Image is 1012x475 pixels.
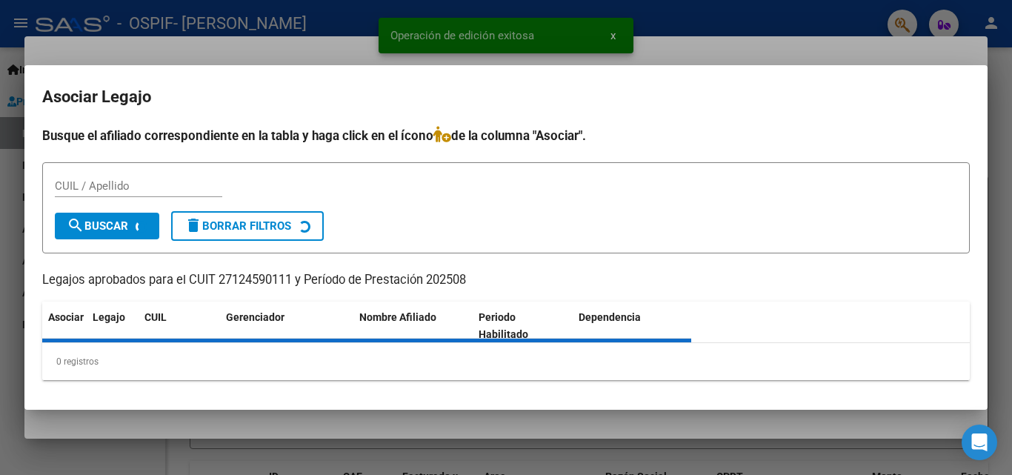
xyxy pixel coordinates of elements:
[42,271,970,290] p: Legajos aprobados para el CUIT 27124590111 y Período de Prestación 202508
[42,343,970,380] div: 0 registros
[184,216,202,234] mat-icon: delete
[184,219,291,233] span: Borrar Filtros
[962,425,997,460] div: Open Intercom Messenger
[93,311,125,323] span: Legajo
[144,311,167,323] span: CUIL
[87,302,139,351] datatable-header-cell: Legajo
[171,211,324,241] button: Borrar Filtros
[226,311,284,323] span: Gerenciador
[67,216,84,234] mat-icon: search
[139,302,220,351] datatable-header-cell: CUIL
[473,302,573,351] datatable-header-cell: Periodo Habilitado
[220,302,353,351] datatable-header-cell: Gerenciador
[359,311,436,323] span: Nombre Afiliado
[42,126,970,145] h4: Busque el afiliado correspondiente en la tabla y haga click en el ícono de la columna "Asociar".
[573,302,692,351] datatable-header-cell: Dependencia
[42,302,87,351] datatable-header-cell: Asociar
[67,219,128,233] span: Buscar
[353,302,473,351] datatable-header-cell: Nombre Afiliado
[479,311,528,340] span: Periodo Habilitado
[55,213,159,239] button: Buscar
[579,311,641,323] span: Dependencia
[48,311,84,323] span: Asociar
[42,83,970,111] h2: Asociar Legajo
